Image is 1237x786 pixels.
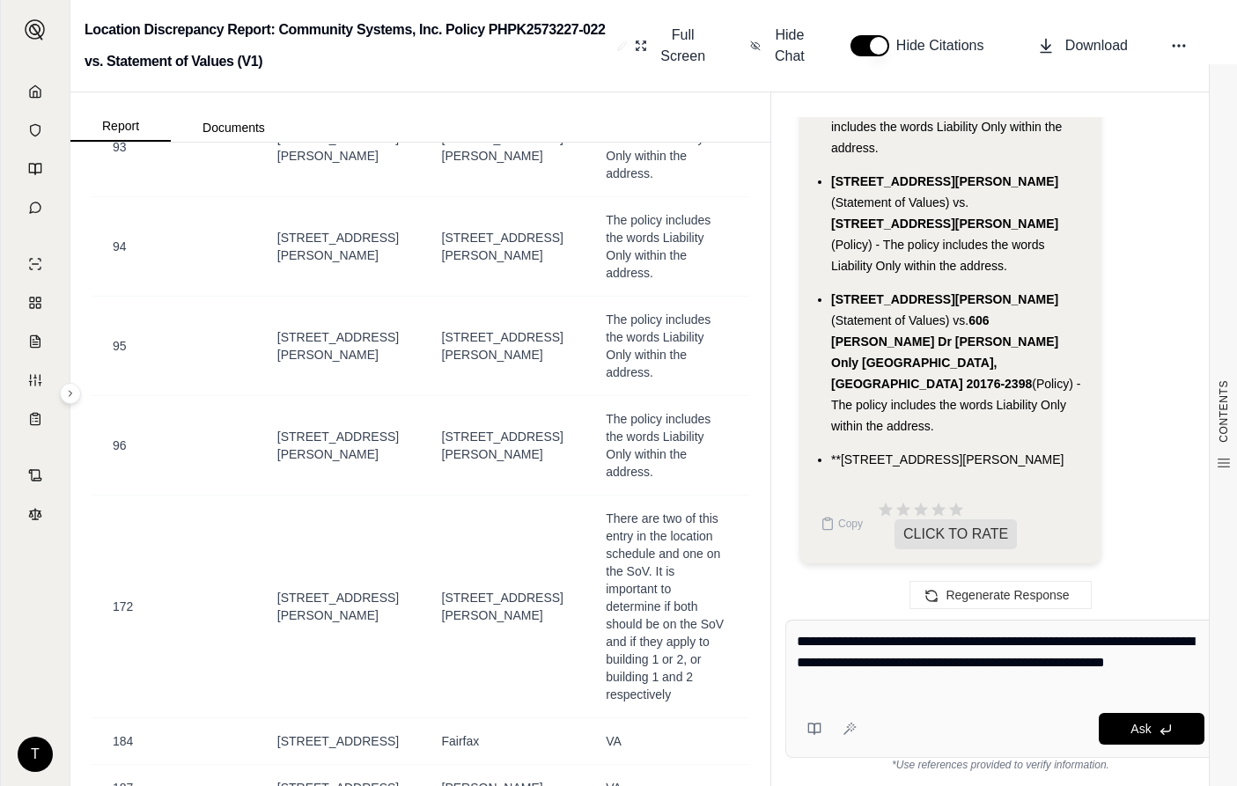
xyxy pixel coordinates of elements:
[1065,35,1128,56] span: Download
[18,737,53,772] div: T
[831,217,1058,231] span: [STREET_ADDRESS][PERSON_NAME]
[814,506,870,541] button: Copy
[442,330,563,362] span: [STREET_ADDRESS][PERSON_NAME]
[18,12,53,48] button: Expand sidebar
[11,151,59,187] a: Prompt Library
[277,330,399,362] span: [STREET_ADDRESS][PERSON_NAME]
[113,239,127,253] span: 94
[831,313,1058,391] span: 606 [PERSON_NAME] Dr [PERSON_NAME] Only [GEOGRAPHIC_DATA], [GEOGRAPHIC_DATA] 20176-2398
[60,383,81,404] button: Expand sidebar
[11,285,59,320] a: Policy Comparisons
[277,591,399,622] span: [STREET_ADDRESS][PERSON_NAME]
[11,458,59,493] a: Contract Analysis
[628,18,715,74] button: Full Screen
[606,511,724,702] span: There are two of this entry in the location schedule and one on the SoV. It is important to deter...
[743,18,815,74] button: Hide Chat
[442,231,563,262] span: [STREET_ADDRESS][PERSON_NAME]
[946,588,1069,602] span: Regenerate Response
[11,74,59,109] a: Home
[277,231,399,262] span: [STREET_ADDRESS][PERSON_NAME]
[606,734,622,748] span: VA
[606,312,711,379] span: The policy includes the words Liability Only within the address.
[442,734,480,748] span: Fairfax
[771,25,808,67] span: Hide Chat
[70,112,171,142] button: Report
[113,599,133,613] span: 172
[895,519,1017,549] span: CLICK TO RATE
[831,377,1080,433] span: (Policy) - The policy includes the words Liability Only within the address.
[785,758,1216,772] div: *Use references provided to verify information.
[277,430,399,461] span: [STREET_ADDRESS][PERSON_NAME]
[11,246,59,282] a: Single Policy
[277,734,399,748] span: [STREET_ADDRESS]
[831,174,1058,188] span: [STREET_ADDRESS][PERSON_NAME]
[1217,380,1231,443] span: CONTENTS
[171,114,297,142] button: Documents
[11,401,59,437] a: Coverage Table
[277,131,399,163] span: [STREET_ADDRESS][PERSON_NAME]
[11,363,59,398] a: Custom Report
[831,195,968,209] span: (Statement of Values) vs.
[838,517,863,531] span: Copy
[442,131,563,163] span: [STREET_ADDRESS][PERSON_NAME]
[113,140,127,154] span: 93
[831,313,968,327] span: (Statement of Values) vs.
[1099,713,1204,745] button: Ask
[1030,28,1135,63] button: Download
[896,35,995,56] span: Hide Citations
[831,238,1045,273] span: (Policy) - The policy includes the words Liability Only within the address.
[442,430,563,461] span: [STREET_ADDRESS][PERSON_NAME]
[11,113,59,148] a: Documents Vault
[606,213,711,280] span: The policy includes the words Liability Only within the address.
[1130,722,1151,736] span: Ask
[831,292,1058,306] span: [STREET_ADDRESS][PERSON_NAME]
[11,496,59,532] a: Legal Search Engine
[909,581,1091,609] button: Regenerate Response
[85,14,610,77] h2: Location Discrepancy Report: Community Systems, Inc. Policy PHPK2573227-022 vs. Statement of Valu...
[606,114,711,180] span: The policy includes the words Liability Only within the address.
[831,99,1074,155] span: (Policy) - The policy includes the words Liability Only within the address.
[113,734,133,748] span: 184
[658,25,708,67] span: Full Screen
[606,412,711,479] span: The policy includes the words Liability Only within the address.
[442,591,563,622] span: [STREET_ADDRESS][PERSON_NAME]
[831,452,1064,466] span: **[STREET_ADDRESS][PERSON_NAME]
[11,324,59,359] a: Claim Coverage
[11,190,59,225] a: Chat
[25,19,46,40] img: Expand sidebar
[113,438,127,452] span: 96
[113,339,127,353] span: 95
